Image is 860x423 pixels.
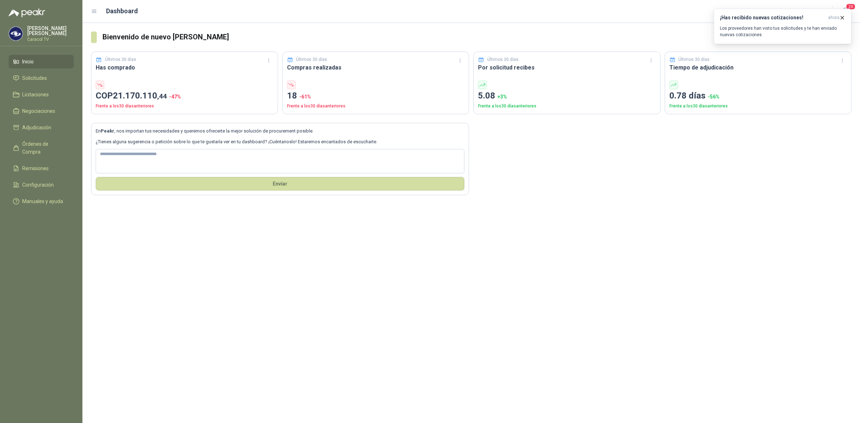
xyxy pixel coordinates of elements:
button: Envíar [96,177,464,191]
span: Adjudicación [22,124,51,131]
img: Logo peakr [9,9,45,17]
p: 18 [287,89,465,103]
span: ,44 [157,92,167,100]
p: 5.08 [478,89,656,103]
p: Últimos 30 días [296,56,327,63]
a: Licitaciones [9,88,74,101]
a: Remisiones [9,162,74,175]
p: En , nos importan tus necesidades y queremos ofrecerte la mejor solución de procurement posible. [96,128,464,135]
img: Company Logo [9,27,23,40]
span: -47 % [169,94,181,100]
p: ¿Tienes alguna sugerencia o petición sobre lo que te gustaría ver en tu dashboard? ¡Cuéntanoslo! ... [96,138,464,145]
button: 20 [838,5,851,18]
p: Últimos 30 días [105,56,136,63]
span: Remisiones [22,164,49,172]
span: Configuración [22,181,54,189]
a: Configuración [9,178,74,192]
p: Frente a los 30 días anteriores [96,103,273,110]
h3: Tiempo de adjudicación [669,63,847,72]
button: ¡Has recibido nuevas cotizaciones!ahora Los proveedores han visto tus solicitudes y te han enviad... [714,9,851,44]
h3: Compras realizadas [287,63,465,72]
a: Órdenes de Compra [9,137,74,159]
a: Manuales y ayuda [9,194,74,208]
p: Frente a los 30 días anteriores [287,103,465,110]
span: Manuales y ayuda [22,197,63,205]
span: Licitaciones [22,91,49,98]
span: Inicio [22,58,34,66]
p: Caracol TV [27,37,74,42]
p: Frente a los 30 días anteriores [478,103,656,110]
span: 21.170.110 [113,91,167,101]
span: Órdenes de Compra [22,140,67,156]
h3: Por solicitud recibes [478,63,656,72]
h1: Dashboard [106,6,138,16]
h3: ¡Has recibido nuevas cotizaciones! [720,15,825,21]
span: ahora [828,15,840,21]
b: Peakr [101,128,114,134]
h3: Bienvenido de nuevo [PERSON_NAME] [102,32,851,43]
h3: Has comprado [96,63,273,72]
a: Negociaciones [9,104,74,118]
span: 20 [846,3,856,10]
a: Solicitudes [9,71,74,85]
p: Los proveedores han visto tus solicitudes y te han enviado nuevas cotizaciones. [720,25,845,38]
span: -61 % [299,94,311,100]
span: Negociaciones [22,107,55,115]
p: [PERSON_NAME] [PERSON_NAME] [27,26,74,36]
p: Frente a los 30 días anteriores [669,103,847,110]
p: COP [96,89,273,103]
a: Adjudicación [9,121,74,134]
span: Solicitudes [22,74,47,82]
p: Últimos 30 días [678,56,709,63]
span: + 3 % [497,94,507,100]
p: Últimos 30 días [487,56,519,63]
a: Inicio [9,55,74,68]
p: 0.78 días [669,89,847,103]
span: -56 % [708,94,720,100]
